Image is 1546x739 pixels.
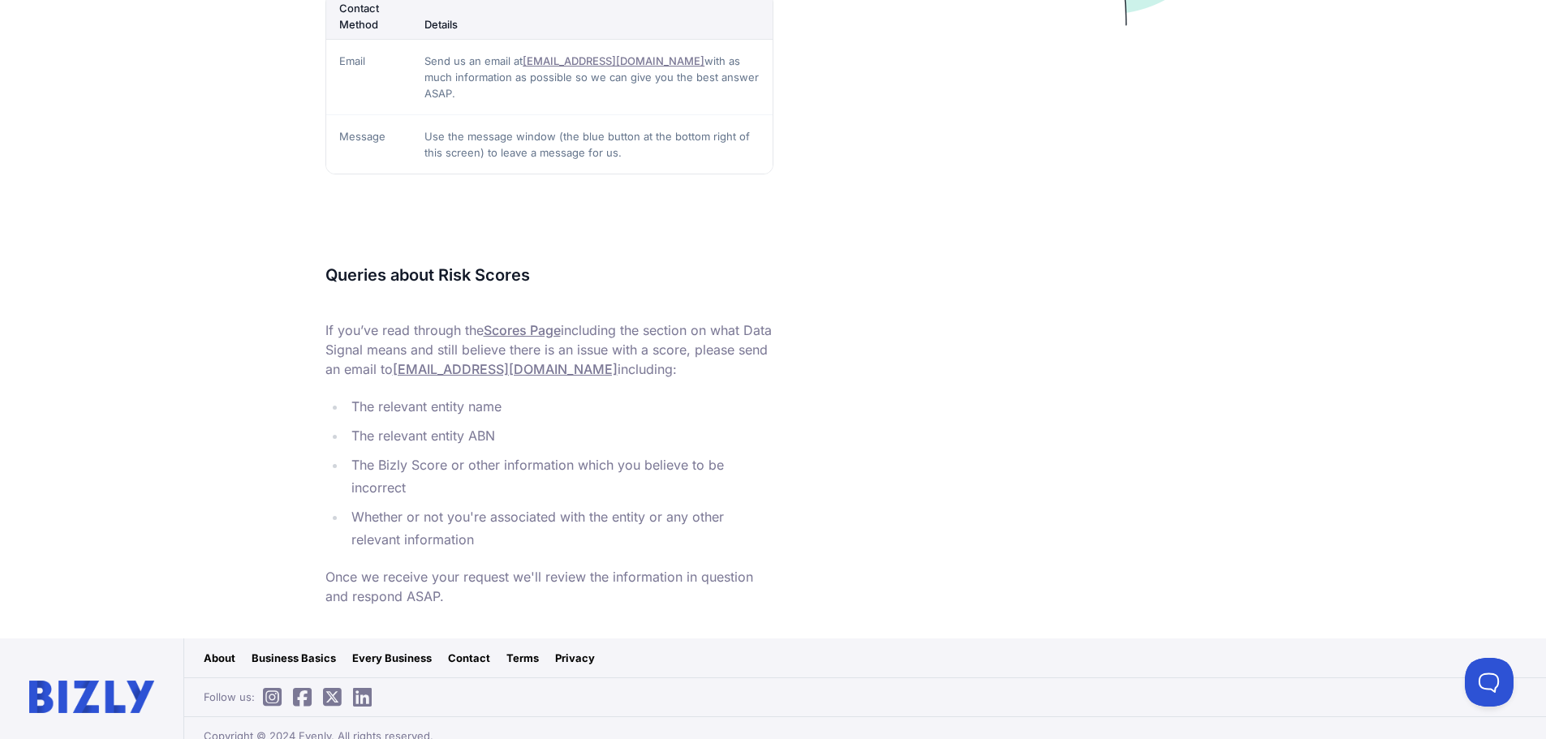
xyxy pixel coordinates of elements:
[352,650,432,666] a: Every Business
[326,114,412,174] td: Message
[506,650,539,666] a: Terms
[393,361,618,377] a: [EMAIL_ADDRESS][DOMAIN_NAME]
[325,567,773,606] p: Once we receive your request we'll review the information in question and respond ASAP.
[448,650,490,666] a: Contact
[204,650,235,666] a: About
[325,320,773,379] p: If you’ve read through the including the section on what Data Signal means and still believe ther...
[325,262,773,288] h3: Queries about Risk Scores
[411,39,772,114] td: Send us an email at with as much information as possible so we can give you the best answer ASAP.
[347,505,773,551] li: Whether or not you're associated with the entity or any other relevant information
[347,395,773,418] li: The relevant entity name
[347,453,773,499] li: The Bizly Score or other information which you believe to be incorrect
[411,114,772,174] td: Use the message window (the blue button at the bottom right of this screen) to leave a message fo...
[204,689,380,705] span: Follow us:
[484,322,561,338] a: Scores Page
[555,650,595,666] a: Privacy
[347,424,773,447] li: The relevant entity ABN
[523,54,704,67] a: [EMAIL_ADDRESS][DOMAIN_NAME]
[252,650,336,666] a: Business Basics
[326,39,412,114] td: Email
[1465,658,1514,707] iframe: Toggle Customer Support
